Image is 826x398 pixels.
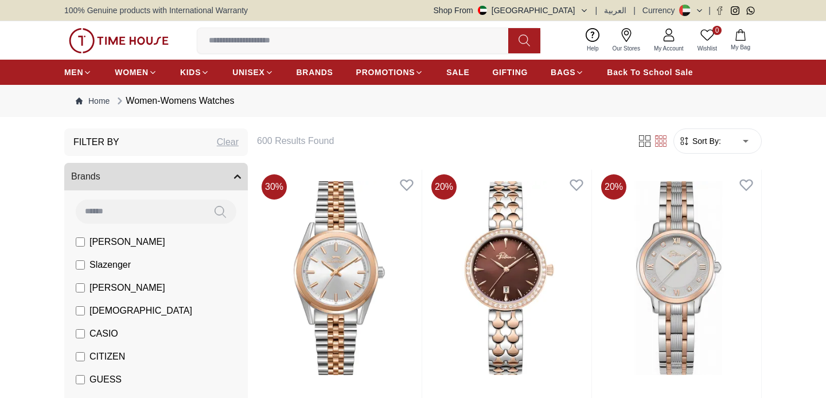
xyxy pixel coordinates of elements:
h3: Filter By [73,135,119,149]
button: Sort By: [679,135,721,147]
input: CASIO [76,329,85,338]
a: Whatsapp [746,6,755,15]
h6: 600 Results Found [257,134,623,148]
a: UNISEX [232,62,273,83]
input: CITIZEN [76,352,85,361]
span: 0 [712,26,722,35]
input: Slazenger [76,260,85,270]
div: Women-Womens Watches [114,94,234,108]
button: My Bag [724,27,757,54]
img: ... [69,28,169,53]
span: [PERSON_NAME] [89,281,165,295]
img: POLICE Women's Analog Maroon Mop Dial Watch - PEWLG0076302 [427,170,591,387]
span: 20 % [601,174,626,200]
span: BRANDS [297,67,333,78]
a: Instagram [731,6,739,15]
span: [PERSON_NAME] [89,235,165,249]
a: PROMOTIONS [356,62,424,83]
span: CITIZEN [89,350,125,364]
div: Currency [642,5,680,16]
input: [PERSON_NAME] [76,283,85,292]
span: [DEMOGRAPHIC_DATA] [89,304,192,318]
button: Brands [64,163,248,190]
a: Our Stores [606,26,647,55]
a: BAGS [551,62,584,83]
a: MEN [64,62,92,83]
span: Back To School Sale [607,67,693,78]
span: 20 % [431,174,457,200]
span: KIDS [180,67,201,78]
span: Brands [71,170,100,184]
img: United Arab Emirates [478,6,487,15]
span: | [708,5,711,16]
span: GUESS [89,373,122,387]
span: BAGS [551,67,575,78]
a: KIDS [180,62,209,83]
a: GIFTING [492,62,528,83]
a: Back To School Sale [607,62,693,83]
span: 30 % [262,174,287,200]
span: MEN [64,67,83,78]
span: SALE [446,67,469,78]
button: العربية [604,5,626,16]
span: Wishlist [693,44,722,53]
input: GUESS [76,375,85,384]
span: Help [582,44,603,53]
a: BRANDS [297,62,333,83]
input: [PERSON_NAME] [76,237,85,247]
span: Slazenger [89,258,131,272]
span: PROMOTIONS [356,67,415,78]
span: | [595,5,598,16]
span: GIFTING [492,67,528,78]
nav: Breadcrumb [64,85,762,117]
span: UNISEX [232,67,264,78]
a: SALE [446,62,469,83]
span: | [633,5,636,16]
span: My Account [649,44,688,53]
a: Home [76,95,110,107]
a: Facebook [715,6,724,15]
span: WOMEN [115,67,149,78]
img: Slazenger Women's Analog Silver Dial Watch - SL.9.2463.3.04 [257,170,422,387]
span: My Bag [726,43,755,52]
span: CASIO [89,327,118,341]
a: WOMEN [115,62,157,83]
span: Our Stores [608,44,645,53]
img: POLICE Women's Analog Beige MOP Dial Watch - PEWLG0076203 [597,170,761,387]
a: Help [580,26,606,55]
span: 100% Genuine products with International Warranty [64,5,248,16]
button: Shop From[GEOGRAPHIC_DATA] [434,5,589,16]
input: [DEMOGRAPHIC_DATA] [76,306,85,315]
span: Sort By: [690,135,721,147]
div: Clear [217,135,239,149]
a: 0Wishlist [691,26,724,55]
